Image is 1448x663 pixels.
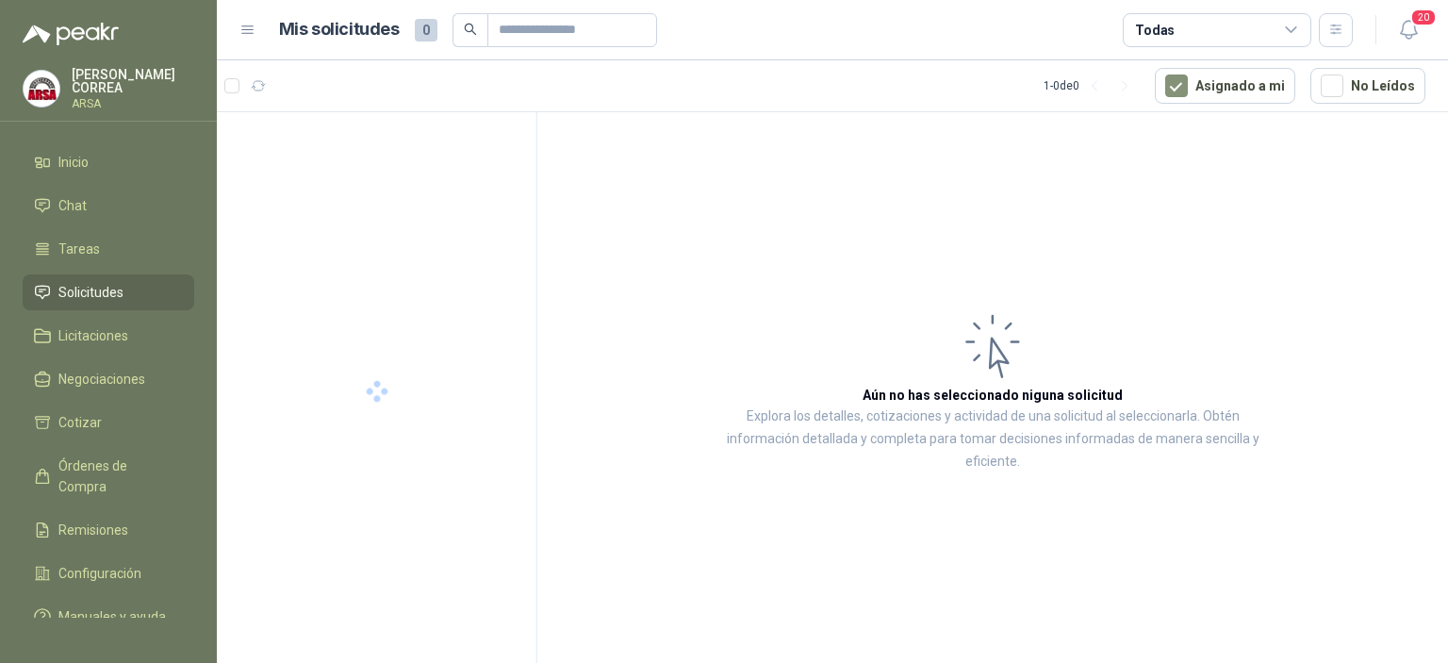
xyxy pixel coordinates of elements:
a: Solicitudes [23,274,194,310]
a: Remisiones [23,512,194,548]
a: Órdenes de Compra [23,448,194,505]
span: 0 [415,19,437,41]
span: Manuales y ayuda [58,606,166,627]
div: 1 - 0 de 0 [1044,71,1140,101]
a: Licitaciones [23,318,194,354]
a: Chat [23,188,194,224]
a: Negociaciones [23,361,194,397]
span: 20 [1410,8,1437,26]
span: Chat [58,195,87,216]
a: Inicio [23,144,194,180]
span: Órdenes de Compra [58,456,176,497]
span: Configuración [58,563,141,584]
button: No Leídos [1310,68,1425,104]
span: Tareas [58,239,100,259]
span: Inicio [58,152,89,173]
p: [PERSON_NAME] CORREA [72,68,194,94]
a: Manuales y ayuda [23,599,194,635]
a: Cotizar [23,405,194,440]
h3: Aún no has seleccionado niguna solicitud [863,385,1123,406]
a: Configuración [23,555,194,591]
button: Asignado a mi [1155,68,1295,104]
a: Tareas [23,231,194,267]
div: Todas [1135,20,1175,41]
span: Solicitudes [58,282,123,303]
span: Negociaciones [58,369,145,390]
img: Company Logo [24,71,59,107]
p: ARSA [72,98,194,109]
p: Explora los detalles, cotizaciones y actividad de una solicitud al seleccionarla. Obtén informaci... [726,406,1259,473]
button: 20 [1391,13,1425,47]
span: search [464,23,477,36]
span: Cotizar [58,412,102,433]
img: Logo peakr [23,23,119,45]
h1: Mis solicitudes [279,16,400,43]
span: Licitaciones [58,325,128,346]
span: Remisiones [58,520,128,540]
